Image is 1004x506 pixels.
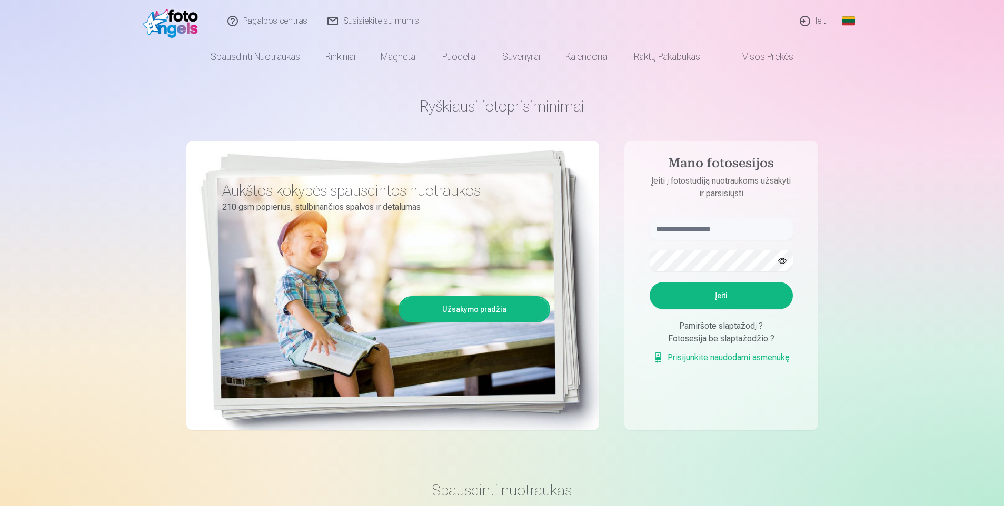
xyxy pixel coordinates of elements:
[186,97,818,116] h1: Ryškiausi fotoprisiminimai
[143,4,204,38] img: /fa2
[621,42,713,72] a: Raktų pakabukas
[650,332,793,345] div: Fotosesija be slaptažodžio ?
[490,42,553,72] a: Suvenyrai
[639,156,803,175] h4: Mano fotosesijos
[650,320,793,332] div: Pamiršote slaptažodį ?
[313,42,368,72] a: Rinkiniai
[639,175,803,200] p: Įeiti į fotostudiją nuotraukoms užsakyti ir parsisiųsti
[222,200,542,215] p: 210 gsm popierius, stulbinančios spalvos ir detalumas
[653,351,790,364] a: Prisijunkite naudodami asmenukę
[198,42,313,72] a: Spausdinti nuotraukas
[195,481,810,500] h3: Spausdinti nuotraukas
[650,282,793,309] button: Įeiti
[222,181,542,200] h3: Aukštos kokybės spausdintos nuotraukos
[430,42,490,72] a: Puodeliai
[368,42,430,72] a: Magnetai
[713,42,806,72] a: Visos prekės
[553,42,621,72] a: Kalendoriai
[400,298,549,321] a: Užsakymo pradžia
